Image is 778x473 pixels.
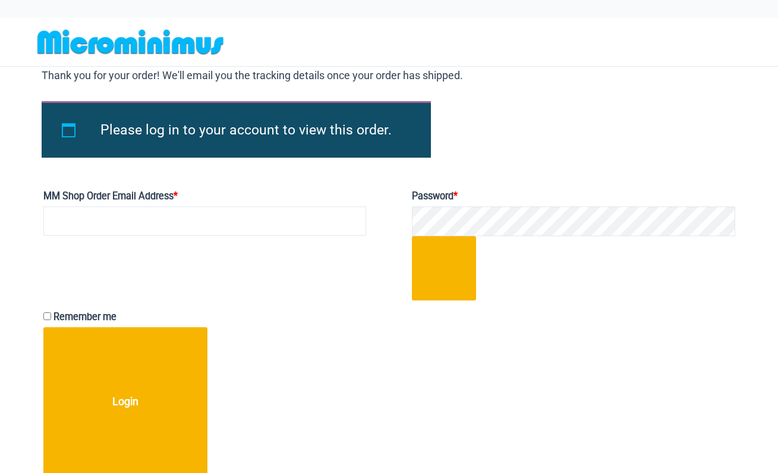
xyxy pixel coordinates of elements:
img: MM SHOP LOGO FLAT [33,29,228,55]
input: Remember me [43,312,51,320]
label: MM Shop Order Email Address [43,187,367,206]
button: Show password [412,236,477,301]
div: Please log in to your account to view this order. [42,101,431,158]
label: Password [412,187,735,206]
span: Remember me [53,311,116,322]
p: Thank you for your order! We'll email you the tracking details once your order has shipped. [42,67,737,84]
